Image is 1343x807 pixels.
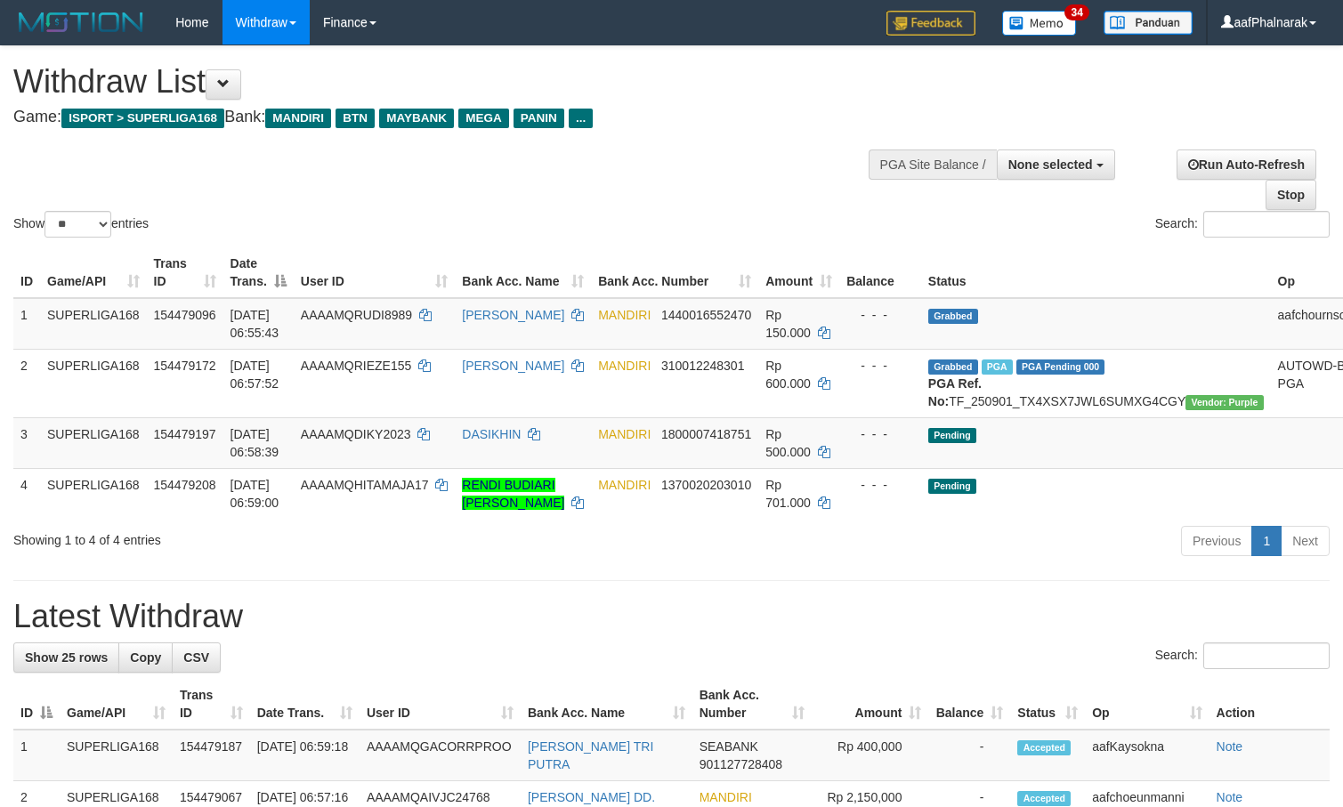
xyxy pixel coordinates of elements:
span: Grabbed [928,309,978,324]
a: Stop [1266,180,1316,210]
h4: Game: Bank: [13,109,878,126]
span: Rp 600.000 [765,359,811,391]
span: MANDIRI [598,359,651,373]
th: Date Trans.: activate to sort column ascending [250,679,360,730]
span: CSV [183,650,209,665]
th: ID: activate to sort column descending [13,679,60,730]
div: Showing 1 to 4 of 4 entries [13,524,546,549]
img: panduan.png [1104,11,1193,35]
span: Copy 1370020203010 to clipboard [661,478,751,492]
img: Feedback.jpg [886,11,975,36]
h1: Latest Withdraw [13,599,1330,634]
a: CSV [172,642,221,673]
span: AAAAMQRIEZE155 [301,359,412,373]
h1: Withdraw List [13,64,878,100]
span: ... [569,109,593,128]
span: SEABANK [700,739,758,754]
span: Copy 901127728408 to clipboard [700,757,782,771]
td: 1 [13,298,40,350]
span: Copy 1440016552470 to clipboard [661,308,751,322]
span: Accepted [1017,791,1071,806]
span: Grabbed [928,359,978,375]
a: Run Auto-Refresh [1177,149,1316,180]
label: Show entries [13,211,149,238]
th: User ID: activate to sort column ascending [360,679,521,730]
span: Vendor URL: https://trx4.1velocity.biz [1185,395,1263,410]
td: 1 [13,730,60,781]
span: Copy 1800007418751 to clipboard [661,427,751,441]
select: Showentries [44,211,111,238]
th: Bank Acc. Number: activate to sort column ascending [692,679,812,730]
td: aafKaysokna [1085,730,1209,781]
span: Accepted [1017,740,1071,755]
a: [PERSON_NAME] [462,359,564,373]
td: 154479187 [173,730,250,781]
th: Game/API: activate to sort column ascending [40,247,147,298]
span: [DATE] 06:55:43 [231,308,279,340]
span: Marked by aafchoeunmanni [982,359,1013,375]
span: [DATE] 06:58:39 [231,427,279,459]
th: Amount: activate to sort column ascending [812,679,929,730]
th: Game/API: activate to sort column ascending [60,679,173,730]
a: Next [1281,526,1330,556]
span: Copy [130,650,161,665]
span: Show 25 rows [25,650,108,665]
th: Action [1210,679,1330,730]
span: Rp 150.000 [765,308,811,340]
button: None selected [997,149,1115,180]
th: Balance: activate to sort column ascending [928,679,1010,730]
div: - - - [846,476,914,494]
span: MEGA [458,109,509,128]
td: 3 [13,417,40,468]
td: SUPERLIGA168 [60,730,173,781]
a: [PERSON_NAME] TRI PUTRA [528,739,653,771]
b: PGA Ref. No: [928,376,982,408]
td: AAAAMQGACORRPROO [360,730,521,781]
span: Rp 500.000 [765,427,811,459]
input: Search: [1203,211,1330,238]
span: AAAAMQHITAMAJA17 [301,478,429,492]
th: Balance [839,247,921,298]
a: Copy [118,642,173,673]
img: MOTION_logo.png [13,9,149,36]
span: 154479197 [154,427,216,441]
span: AAAAMQDIKY2023 [301,427,411,441]
td: [DATE] 06:59:18 [250,730,360,781]
span: [DATE] 06:57:52 [231,359,279,391]
span: 154479172 [154,359,216,373]
td: TF_250901_TX4XSX7JWL6SUMXG4CGY [921,349,1271,417]
span: MAYBANK [379,109,454,128]
a: 1 [1251,526,1282,556]
label: Search: [1155,211,1330,238]
td: - [928,730,1010,781]
label: Search: [1155,642,1330,669]
span: Pending [928,479,976,494]
span: 34 [1064,4,1088,20]
td: Rp 400,000 [812,730,929,781]
th: Status: activate to sort column ascending [1010,679,1085,730]
th: Trans ID: activate to sort column ascending [173,679,250,730]
a: RENDI BUDIARI [PERSON_NAME] [462,478,564,510]
span: None selected [1008,157,1093,172]
div: - - - [846,425,914,443]
th: User ID: activate to sort column ascending [294,247,455,298]
a: [PERSON_NAME] [462,308,564,322]
span: MANDIRI [598,478,651,492]
td: 4 [13,468,40,519]
th: Bank Acc. Name: activate to sort column ascending [521,679,692,730]
th: Bank Acc. Name: activate to sort column ascending [455,247,591,298]
div: PGA Site Balance / [869,149,997,180]
th: Date Trans.: activate to sort column descending [223,247,294,298]
span: Pending [928,428,976,443]
td: SUPERLIGA168 [40,349,147,417]
span: Rp 701.000 [765,478,811,510]
span: MANDIRI [598,308,651,322]
a: Note [1217,739,1243,754]
a: DASIKHIN [462,427,521,441]
span: MANDIRI [700,790,752,804]
span: BTN [336,109,375,128]
img: Button%20Memo.svg [1002,11,1077,36]
div: - - - [846,357,914,375]
th: ID [13,247,40,298]
td: SUPERLIGA168 [40,298,147,350]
